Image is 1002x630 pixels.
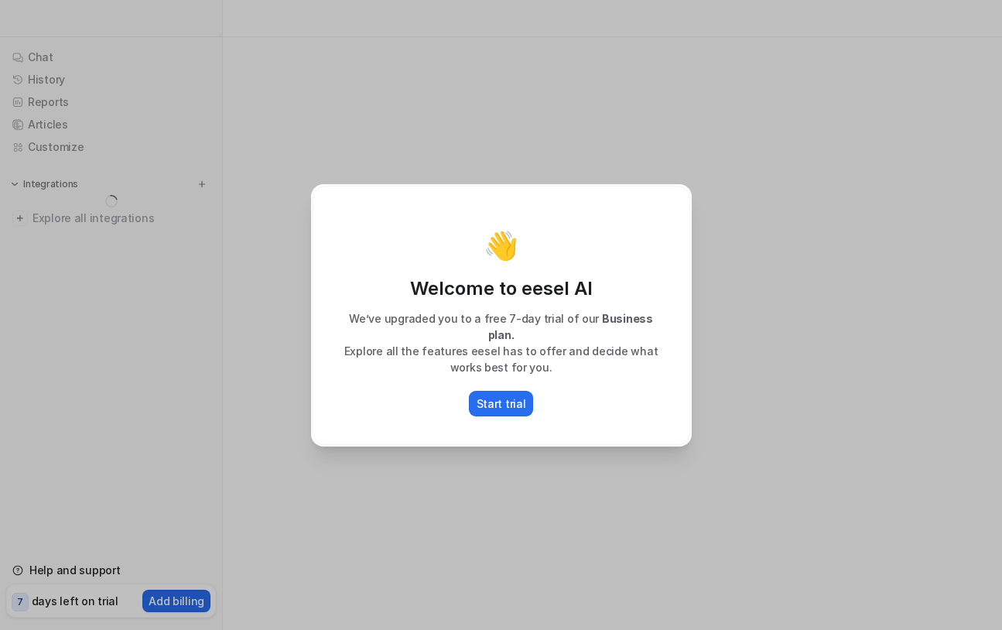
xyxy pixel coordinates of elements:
p: 👋 [484,230,518,261]
p: Start trial [477,395,526,412]
p: We’ve upgraded you to a free 7-day trial of our [329,310,674,343]
button: Start trial [469,391,534,416]
p: Explore all the features eesel has to offer and decide what works best for you. [329,343,674,375]
p: Welcome to eesel AI [329,276,674,301]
